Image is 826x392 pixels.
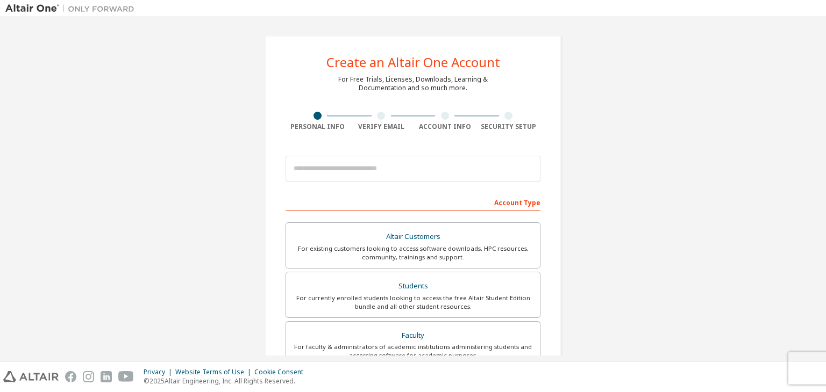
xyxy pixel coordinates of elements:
[286,122,350,131] div: Personal Info
[413,122,477,131] div: Account Info
[293,244,533,262] div: For existing customers looking to access software downloads, HPC resources, community, trainings ...
[175,368,254,376] div: Website Terms of Use
[144,376,310,386] p: © 2025 Altair Engineering, Inc. All Rights Reserved.
[477,122,541,131] div: Security Setup
[5,3,140,14] img: Altair One
[293,343,533,360] div: For faculty & administrators of academic institutions administering students and accessing softwa...
[293,279,533,294] div: Students
[293,229,533,244] div: Altair Customers
[118,371,134,382] img: youtube.svg
[286,193,540,210] div: Account Type
[338,75,488,92] div: For Free Trials, Licenses, Downloads, Learning & Documentation and so much more.
[83,371,94,382] img: instagram.svg
[326,56,500,69] div: Create an Altair One Account
[65,371,76,382] img: facebook.svg
[101,371,112,382] img: linkedin.svg
[293,328,533,343] div: Faculty
[3,371,59,382] img: altair_logo.svg
[144,368,175,376] div: Privacy
[254,368,310,376] div: Cookie Consent
[293,294,533,311] div: For currently enrolled students looking to access the free Altair Student Edition bundle and all ...
[350,122,414,131] div: Verify Email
